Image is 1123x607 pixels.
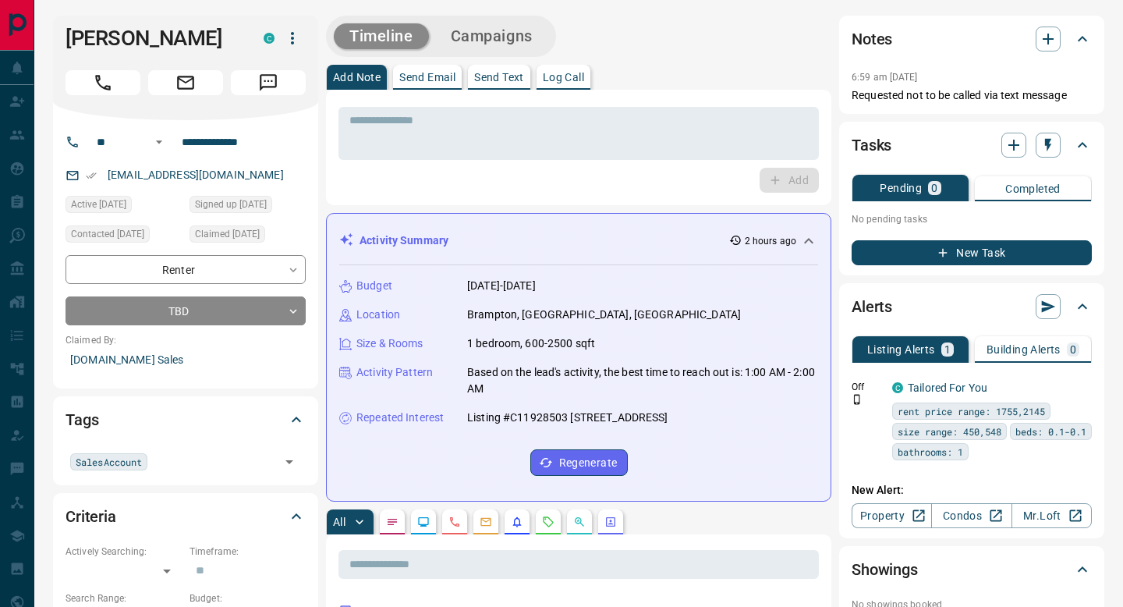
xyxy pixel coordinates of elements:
button: New Task [852,240,1092,265]
button: Open [278,451,300,473]
div: condos.ca [892,382,903,393]
p: Based on the lead's activity, the best time to reach out is: 1:00 AM - 2:00 AM [467,364,818,397]
span: Claimed [DATE] [195,226,260,242]
svg: Notes [386,516,399,528]
svg: Requests [542,516,554,528]
div: Activity Summary2 hours ago [339,226,818,255]
p: Completed [1005,183,1061,194]
p: Location [356,307,400,323]
span: Signed up [DATE] [195,197,267,212]
p: Activity Summary [360,233,448,249]
div: Notes [852,20,1092,58]
p: Building Alerts [987,344,1061,355]
svg: Listing Alerts [511,516,523,528]
p: Brampton, [GEOGRAPHIC_DATA], [GEOGRAPHIC_DATA] [467,307,741,323]
div: Showings [852,551,1092,588]
span: Call [66,70,140,95]
span: Active [DATE] [71,197,126,212]
p: No pending tasks [852,208,1092,231]
a: Condos [931,503,1011,528]
p: Log Call [543,72,584,83]
p: Budget [356,278,392,294]
h1: [PERSON_NAME] [66,26,240,51]
svg: Opportunities [573,516,586,528]
div: TBD [66,296,306,325]
p: 1 [944,344,951,355]
span: SalesAccount [76,454,142,470]
a: Property [852,503,932,528]
div: condos.ca [264,33,275,44]
p: Size & Rooms [356,335,423,352]
div: Renter [66,255,306,284]
span: rent price range: 1755,2145 [898,403,1045,419]
p: All [333,516,345,527]
p: Listing Alerts [867,344,935,355]
span: Message [231,70,306,95]
h2: Notes [852,27,892,51]
svg: Calls [448,516,461,528]
div: Sat Jan 16 2021 [190,196,306,218]
p: Off [852,380,883,394]
svg: Emails [480,516,492,528]
h2: Showings [852,557,918,582]
p: Listing #C11928503 [STREET_ADDRESS] [467,410,668,426]
span: beds: 0.1-0.1 [1015,424,1086,439]
div: Tasks [852,126,1092,164]
span: size range: 450,548 [898,424,1001,439]
button: Timeline [334,23,429,49]
p: Pending [880,183,922,193]
svg: Agent Actions [604,516,617,528]
p: Repeated Interest [356,410,444,426]
p: 1 bedroom, 600-2500 sqft [467,335,595,352]
p: [DOMAIN_NAME] Sales [66,347,306,373]
svg: Email Verified [86,170,97,181]
p: [DATE]-[DATE] [467,278,536,294]
h2: Criteria [66,504,116,529]
svg: Push Notification Only [852,394,863,405]
a: Tailored For You [908,382,987,394]
button: Campaigns [435,23,548,49]
h2: Tags [66,407,98,432]
p: Activity Pattern [356,364,433,381]
svg: Lead Browsing Activity [417,516,430,528]
p: Send Text [474,72,524,83]
div: Sat Jan 16 2021 [66,225,182,247]
div: Tags [66,401,306,438]
p: Budget: [190,591,306,605]
button: Open [150,133,168,151]
p: 6:59 am [DATE] [852,72,918,83]
button: Regenerate [530,449,628,476]
p: Timeframe: [190,545,306,559]
span: bathrooms: 1 [898,444,963,460]
span: Email [148,70,223,95]
p: Claimed By: [66,333,306,347]
p: Actively Searching: [66,545,182,559]
p: Requested not to be called via text message [852,87,1092,104]
a: [EMAIL_ADDRESS][DOMAIN_NAME] [108,169,284,181]
p: Add Note [333,72,381,83]
h2: Tasks [852,133,891,158]
h2: Alerts [852,294,892,319]
div: Criteria [66,498,306,535]
p: New Alert: [852,482,1092,499]
p: Send Email [399,72,455,83]
p: Search Range: [66,591,182,605]
span: Contacted [DATE] [71,226,144,242]
div: Sun Jan 26 2025 [66,196,182,218]
p: 0 [931,183,937,193]
a: Mr.Loft [1011,503,1092,528]
p: 0 [1070,344,1076,355]
p: 2 hours ago [745,234,796,248]
div: Wed Feb 19 2025 [190,225,306,247]
div: Alerts [852,288,1092,325]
